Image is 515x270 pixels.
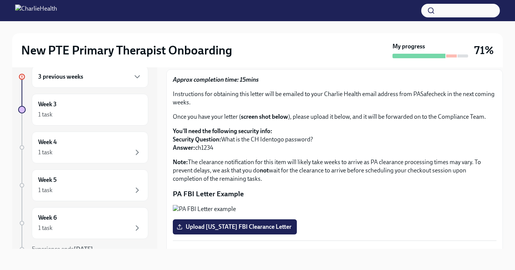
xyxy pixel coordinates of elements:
p: What is the CH Identogo password? ch1234 [173,127,496,152]
div: 1 task [38,110,53,119]
h6: 3 previous weeks [38,73,83,81]
span: Upload [US_STATE] FBI Clearance Letter [178,223,292,231]
p: The clearance notification for this item will likely take weeks to arrive as PA clearance process... [173,158,496,183]
strong: My progress [392,42,425,51]
strong: screen shot below [241,113,288,120]
div: 1 task [38,148,53,157]
h3: 71% [474,43,494,57]
a: Week 61 task [18,207,148,239]
strong: [DATE] [74,245,93,253]
strong: Security Question: [173,136,221,143]
h6: Week 4 [38,138,57,146]
strong: not [260,167,269,174]
a: Week 51 task [18,169,148,201]
strong: Approx completion time: 15mins [173,76,259,83]
h6: Week 5 [38,176,57,184]
strong: Answer: [173,144,195,151]
h6: Week 6 [38,214,57,222]
p: PA FBI Letter Example [173,189,496,199]
img: CharlieHealth [15,5,57,17]
button: Zoom image [173,205,496,213]
label: Upload [US_STATE] FBI Clearance Letter [173,219,297,234]
strong: Note: [173,158,188,166]
div: 1 task [38,186,53,194]
a: Week 41 task [18,132,148,163]
a: Week 31 task [18,94,148,126]
div: 3 previous weeks [32,66,148,88]
h6: Week 3 [38,100,57,109]
p: Instructions for obtaining this letter will be emailed to your Charlie Health email address from ... [173,90,496,107]
h2: New PTE Primary Therapist Onboarding [21,43,232,58]
div: 1 task [38,224,53,232]
span: Experience ends [32,245,93,253]
strong: You'll need the following security info: [173,127,272,135]
p: Once you have your letter ( ), please upload it below, and it will be forwarded on to the Complia... [173,113,496,121]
